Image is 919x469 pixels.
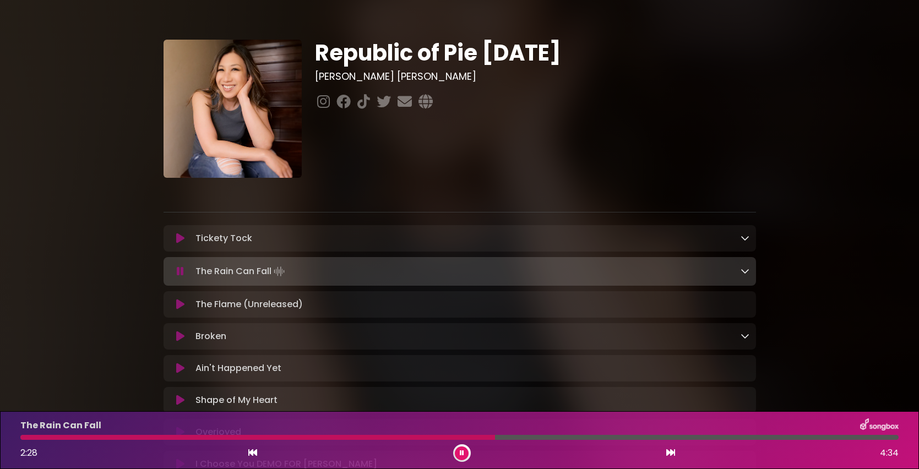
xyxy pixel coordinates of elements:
[20,419,101,432] p: The Rain Can Fall
[195,298,303,311] p: The Flame (Unreleased)
[271,264,287,279] img: waveform4.gif
[195,330,226,343] p: Broken
[195,232,252,245] p: Tickety Tock
[20,446,37,459] span: 2:28
[164,40,302,178] img: evpWN1MNTAC1lWmJaU8g
[195,264,287,279] p: The Rain Can Fall
[195,362,281,375] p: Ain't Happened Yet
[315,40,756,66] h1: Republic of Pie [DATE]
[880,446,899,460] span: 4:34
[860,418,899,433] img: songbox-logo-white.png
[315,70,756,83] h3: [PERSON_NAME] [PERSON_NAME]
[195,394,278,407] p: Shape of My Heart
